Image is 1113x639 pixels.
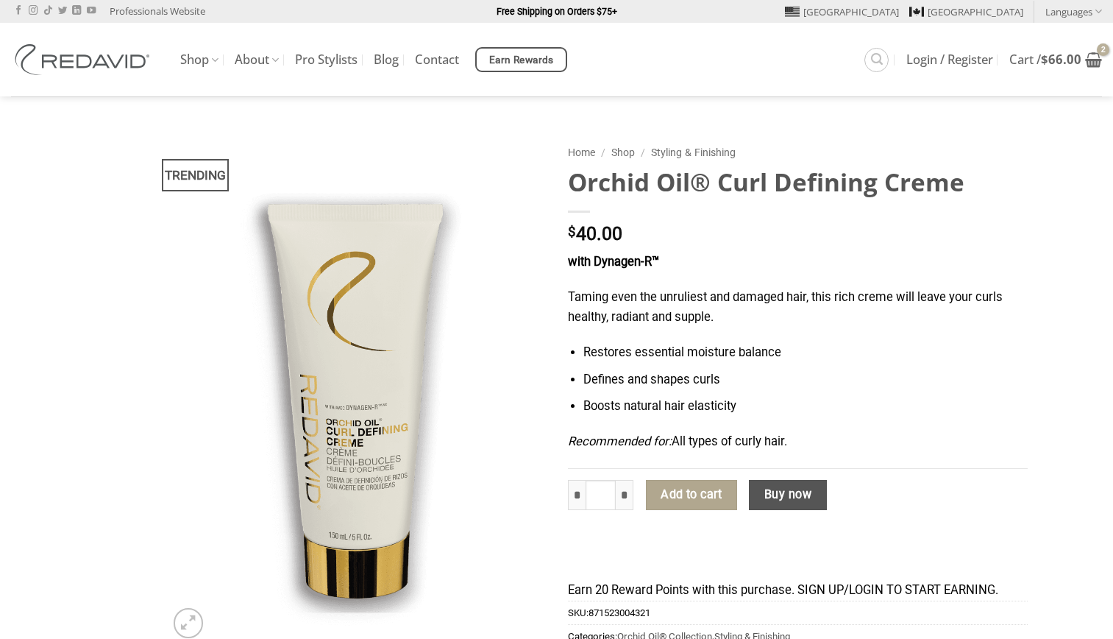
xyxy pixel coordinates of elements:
span: Cart / [1009,54,1081,66]
a: [GEOGRAPHIC_DATA] [909,1,1023,23]
li: Defines and shapes curls [583,370,1027,390]
li: Boosts natural hair elasticity [583,397,1027,417]
div: Earn 20 Reward Points with this purchase. SIGN UP/LOGIN TO START EARNING. [568,581,1028,601]
span: / [641,146,645,158]
a: Follow on TikTok [43,6,52,16]
button: Buy now [749,480,826,511]
em: Recommended for: [568,434,672,448]
h1: Orchid Oil® Curl Defining Creme [568,166,1028,198]
a: Follow on Instagram [29,6,38,16]
a: Styling & Finishing [651,146,736,158]
a: Home [568,146,595,158]
p: All types of curly hair. [568,432,1028,452]
a: Earn Rewards [475,47,567,72]
a: Contact [415,46,459,73]
span: / [601,146,605,158]
a: About [235,46,279,74]
img: REDAVID Salon Products | United States [11,44,158,75]
span: $ [1041,51,1048,68]
span: SKU: [568,601,1028,624]
strong: Free Shipping on Orders $75+ [497,6,617,17]
a: Languages [1045,1,1102,22]
span: 871523004321 [588,607,650,618]
input: Reduce quantity of Orchid Oil® Curl Defining Creme [568,480,586,511]
span: Login / Register [906,54,993,66]
strong: with Dynagen-R™ [568,255,659,269]
input: Increase quantity of Orchid Oil® Curl Defining Creme [616,480,633,511]
nav: Breadcrumb [568,144,1028,161]
bdi: 40.00 [568,223,622,244]
a: [GEOGRAPHIC_DATA] [785,1,899,23]
bdi: 66.00 [1041,51,1081,68]
a: Zoom [174,608,203,638]
a: Pro Stylists [295,46,358,73]
a: Shop [180,46,218,74]
p: Taming even the unruliest and damaged hair, this rich creme will leave your curls healthy, radian... [568,288,1028,327]
a: Login / Register [906,46,993,73]
a: Search [864,48,889,72]
button: Add to cart [646,480,737,511]
a: Blog [374,46,399,73]
li: Restores essential moisture balance [583,343,1027,363]
input: Product quantity [586,480,616,511]
a: View cart [1009,43,1102,76]
a: Follow on LinkedIn [72,6,81,16]
a: Follow on Facebook [14,6,23,16]
a: Follow on Twitter [58,6,67,16]
a: Shop [611,146,635,158]
a: Follow on YouTube [87,6,96,16]
span: $ [568,225,576,239]
span: Earn Rewards [489,52,554,68]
